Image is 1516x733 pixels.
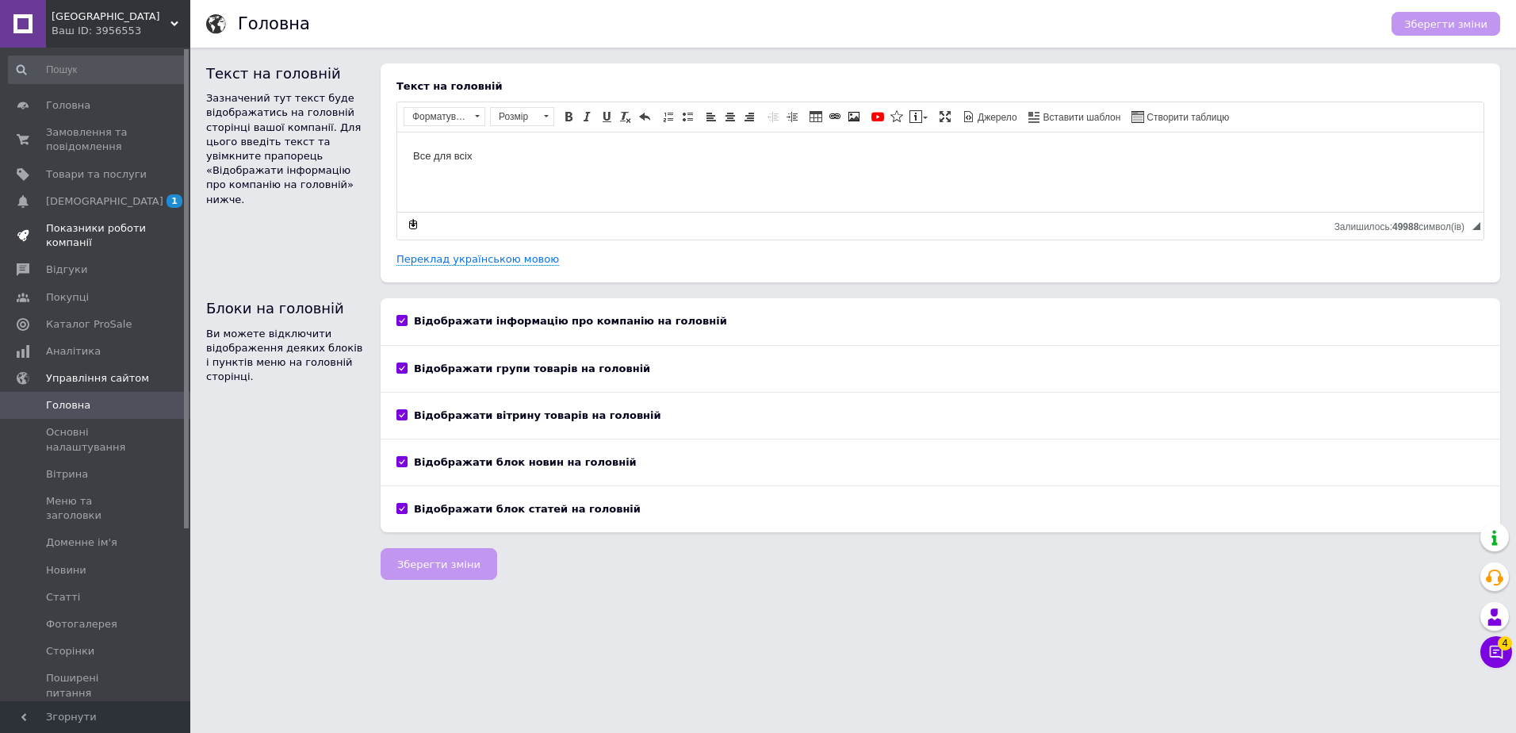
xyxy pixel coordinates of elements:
a: Зображення [845,108,863,125]
span: Товари та послуги [46,167,147,182]
b: Відображати вітрину товарів на головній [414,409,661,421]
span: Шопландія [52,10,170,24]
a: Курсив (Ctrl+I) [579,108,596,125]
span: Поширені питання [46,671,147,700]
span: Новини [46,563,86,578]
span: Головна [46,398,90,413]
span: Розмір [491,108,538,125]
a: Форматування [404,107,485,126]
span: Сторінки [46,644,94,658]
h2: Текст на головній [206,63,365,83]
a: Додати відео з YouTube [869,108,886,125]
span: Вітрина [46,467,88,482]
a: Зменшити відступ [764,108,782,125]
p: Зазначений тут текст буде відображатись на головній сторінці вашої компанії. Для цього введіть те... [206,91,365,207]
span: Фотогалерея [46,617,117,631]
a: Жирний (Ctrl+B) [560,108,577,125]
a: Повернути (Ctrl+Z) [636,108,653,125]
span: Меню та заголовки [46,494,147,523]
a: По правому краю [741,108,758,125]
span: Потягніть для зміни розмірів [1472,222,1480,230]
a: По центру [722,108,739,125]
span: Відгуки [46,263,87,277]
a: Збільшити відступ [783,108,801,125]
h1: Головна [238,14,310,33]
a: Підкреслений (Ctrl+U) [598,108,615,125]
button: Чат з покупцем4 [1480,636,1512,668]
a: Вставити/Редагувати посилання (Ctrl+L) [826,108,844,125]
span: Статті [46,590,80,604]
h2: Блоки на головній [206,298,365,318]
span: Аналітика [46,344,101,359]
span: Показники роботи компанії [46,221,147,250]
iframe: Редактор, F93EFF45-7344-45C0-8B29-8A08E44A1B5D [397,132,1483,212]
span: Замовлення та повідомлення [46,125,147,154]
b: Відображати блок новин на головній [414,456,637,468]
a: Вставити повідомлення [907,108,930,125]
span: Головна [46,98,90,113]
span: 1 [167,194,182,208]
a: Вставити/видалити нумерований список [660,108,677,125]
span: 4 [1498,633,1512,647]
span: Вставити шаблон [1041,111,1121,125]
a: Зробити резервну копію зараз [404,216,422,233]
a: Вставити/видалити маркований список [679,108,696,125]
span: 49988 [1392,221,1418,232]
b: Відображати групи товарів на головній [414,363,650,374]
span: Форматування [404,108,469,125]
span: Управління сайтом [46,371,149,386]
p: Ви можете відключити відображення деяких блоків і пунктів меню на головній сторінці. [206,327,365,385]
span: Покупці [46,290,89,305]
a: Розмір [490,107,554,126]
div: Текст на головній [396,79,1484,94]
b: Відображати інформацію про компанію на головній [414,315,727,327]
div: Кiлькiсть символiв [1334,217,1472,232]
a: Видалити форматування [617,108,634,125]
a: Максимізувати [936,108,954,125]
a: Створити таблицю [1129,108,1231,125]
div: Ваш ID: 3956553 [52,24,190,38]
span: Каталог ProSale [46,317,132,332]
a: Переклад українською мовою [396,253,559,266]
a: Вставити іконку [888,108,905,125]
span: Джерело [975,111,1017,125]
b: Відображати блок статей на головній [414,503,641,515]
a: Таблиця [807,108,825,125]
span: Основні налаштування [46,425,147,454]
span: Створити таблицю [1144,111,1229,125]
span: Доменне ім'я [46,535,117,550]
span: [DEMOGRAPHIC_DATA] [46,194,163,209]
a: По лівому краю [702,108,720,125]
a: Вставити шаблон [1026,108,1124,125]
a: Джерело [960,108,1020,125]
input: Пошук [8,56,187,84]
